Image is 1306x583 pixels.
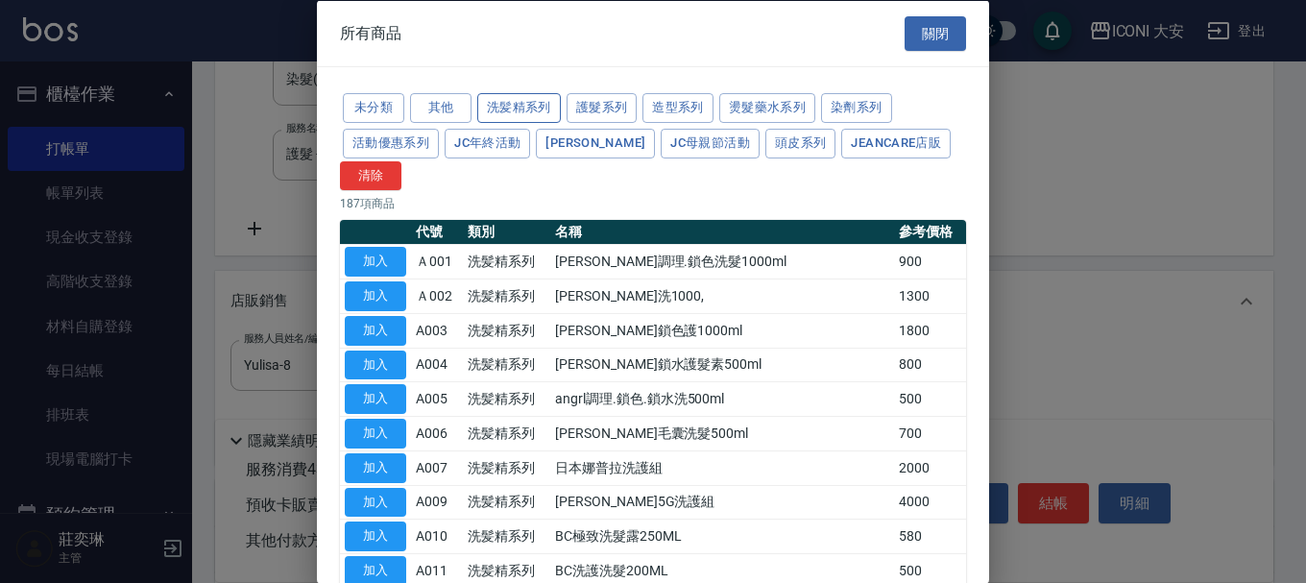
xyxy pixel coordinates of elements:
[550,416,894,450] td: [PERSON_NAME]毛囊洗髮500ml
[463,348,550,382] td: 洗髪精系列
[463,279,550,313] td: 洗髪精系列
[463,416,550,450] td: 洗髪精系列
[463,450,550,485] td: 洗髪精系列
[345,350,406,379] button: 加入
[550,279,894,313] td: [PERSON_NAME]洗1000,
[894,279,966,313] td: 1300
[463,244,550,279] td: 洗髪精系列
[642,93,713,123] button: 造型系列
[821,93,892,123] button: 染劑系列
[411,519,463,553] td: A010
[340,23,401,42] span: 所有商品
[463,381,550,416] td: 洗髪精系列
[343,93,404,123] button: 未分類
[894,450,966,485] td: 2000
[411,416,463,450] td: A006
[894,220,966,245] th: 參考價格
[345,419,406,449] button: 加入
[719,93,815,123] button: 燙髮藥水系列
[550,220,894,245] th: 名稱
[894,416,966,450] td: 700
[463,519,550,553] td: 洗髪精系列
[463,313,550,348] td: 洗髪精系列
[550,313,894,348] td: [PERSON_NAME]鎖色護1000ml
[550,348,894,382] td: [PERSON_NAME]鎖水護髮素500ml
[343,128,439,158] button: 活動優惠系列
[894,519,966,553] td: 580
[345,522,406,551] button: 加入
[345,281,406,311] button: 加入
[536,128,655,158] button: [PERSON_NAME]
[550,244,894,279] td: [PERSON_NAME]調理.鎖色洗髮1000ml
[411,220,463,245] th: 代號
[550,519,894,553] td: BC極致洗髮露250ML
[345,487,406,517] button: 加入
[661,128,760,158] button: JC母親節活動
[411,313,463,348] td: A003
[411,485,463,520] td: A009
[567,93,638,123] button: 護髮系列
[345,315,406,345] button: 加入
[410,93,472,123] button: 其他
[345,452,406,482] button: 加入
[345,384,406,414] button: 加入
[894,381,966,416] td: 500
[411,381,463,416] td: A005
[550,450,894,485] td: 日本娜普拉洗護組
[477,93,561,123] button: 洗髪精系列
[411,244,463,279] td: Ａ001
[340,160,401,190] button: 清除
[765,128,836,158] button: 頭皮系列
[411,279,463,313] td: Ａ002
[894,485,966,520] td: 4000
[345,247,406,277] button: 加入
[550,485,894,520] td: [PERSON_NAME]5G洗護組
[841,128,951,158] button: JeanCare店販
[894,313,966,348] td: 1800
[463,485,550,520] td: 洗髪精系列
[894,244,966,279] td: 900
[463,220,550,245] th: 類別
[411,450,463,485] td: A007
[550,381,894,416] td: angrl調理.鎖色.鎖水洗500ml
[894,348,966,382] td: 800
[905,15,966,51] button: 關閉
[411,348,463,382] td: A004
[445,128,530,158] button: JC年終活動
[340,195,966,212] p: 187 項商品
